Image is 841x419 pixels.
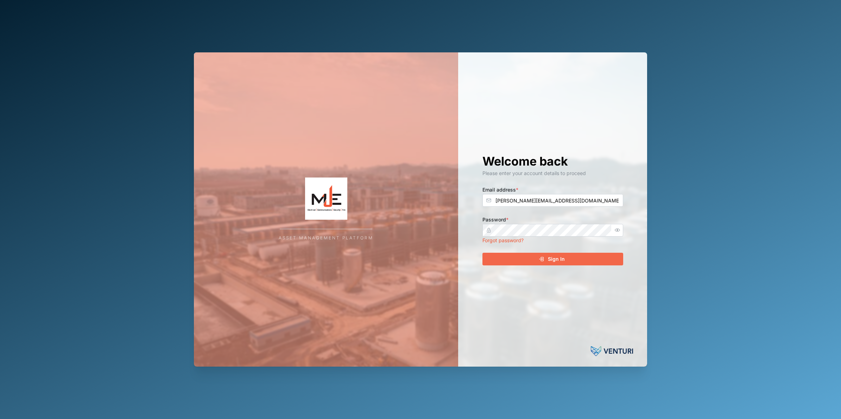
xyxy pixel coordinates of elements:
[482,237,524,243] a: Forgot password?
[256,178,397,220] img: Company Logo
[482,253,623,265] button: Sign In
[482,216,508,224] label: Password
[591,344,633,358] img: Venturi
[279,235,373,241] div: Asset Management Platform
[482,186,518,194] label: Email address
[482,154,623,169] h1: Welcome back
[548,253,565,265] span: Sign In
[482,194,623,207] input: Enter your email
[482,169,623,177] div: Please enter your account details to proceed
